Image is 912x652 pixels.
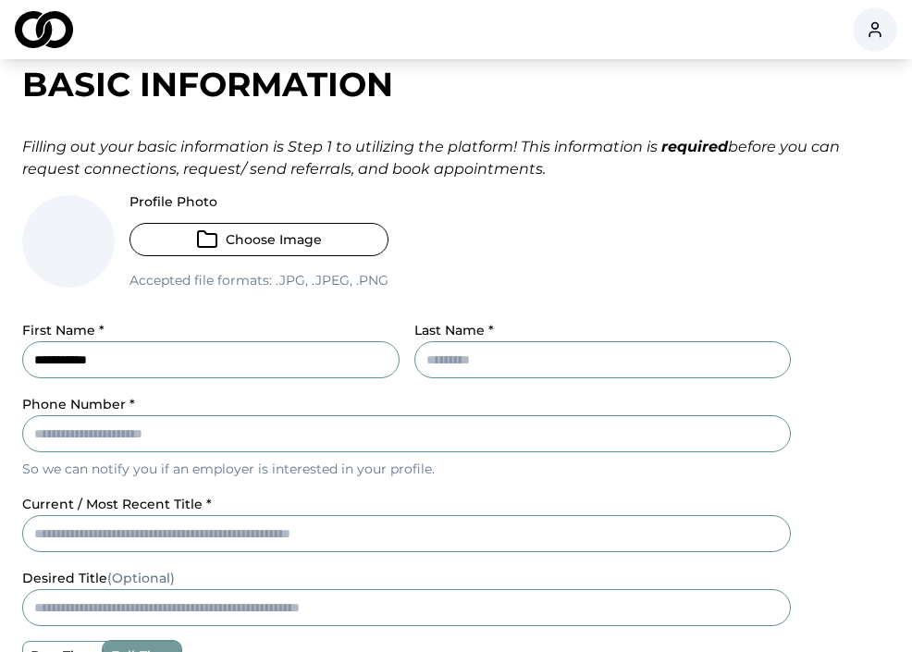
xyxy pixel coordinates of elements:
span: (Optional) [107,570,175,586]
label: Last Name * [414,322,494,338]
label: desired title [22,570,175,586]
div: Filling out your basic information is Step 1 to utilizing the platform! This information is befor... [22,136,890,180]
strong: required [661,138,728,155]
img: logo [15,11,73,48]
label: First Name * [22,322,105,338]
label: Profile Photo [129,195,388,208]
p: Accepted file formats: [129,271,388,289]
p: So we can notify you if an employer is interested in your profile. [22,460,791,478]
label: Phone Number * [22,396,135,412]
span: .jpg, .jpeg, .png [272,272,388,289]
button: Choose Image [129,223,388,256]
label: current / most recent title * [22,496,212,512]
div: Basic Information [22,66,890,103]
